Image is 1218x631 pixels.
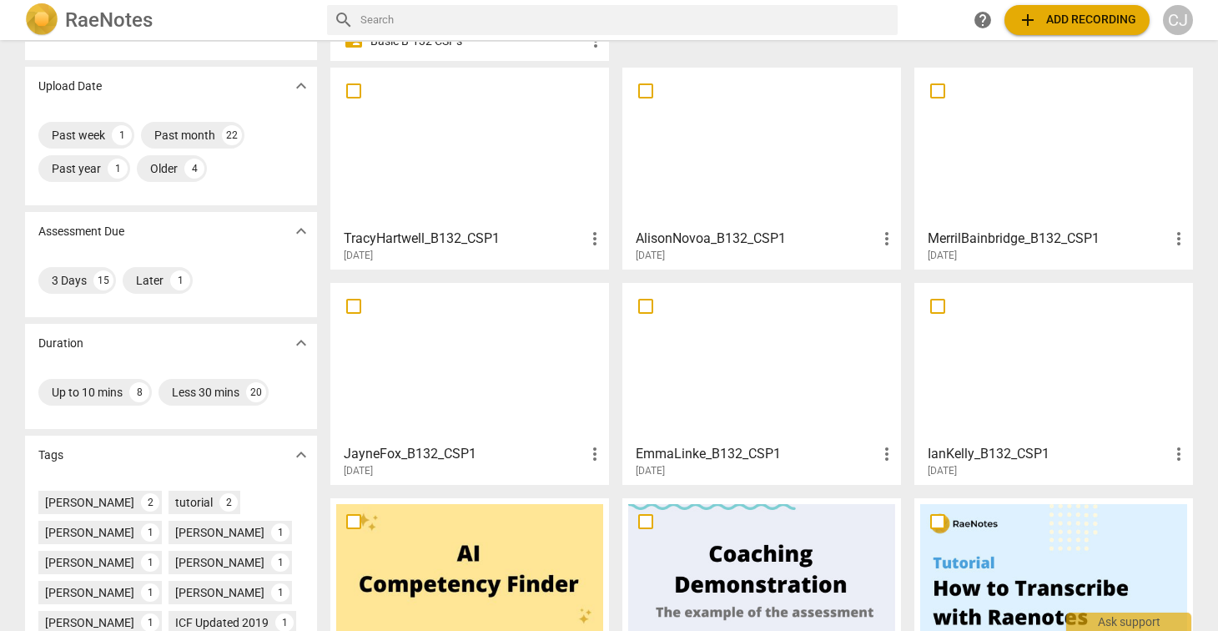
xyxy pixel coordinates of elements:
div: Past week [52,127,105,144]
input: Search [360,7,891,33]
div: 8 [129,382,149,402]
div: 4 [184,159,204,179]
a: IanKelly_B132_CSP1[DATE] [920,289,1187,477]
a: Help [968,5,998,35]
div: Up to 10 mins [52,384,123,401]
span: more_vert [1169,229,1189,249]
p: Upload Date [38,78,102,95]
span: add [1018,10,1038,30]
div: 1 [108,159,128,179]
span: Add recording [1018,10,1136,30]
button: Show more [289,73,314,98]
a: EmmaLinke_B132_CSP1[DATE] [628,289,895,477]
h3: IanKelly_B132_CSP1 [928,444,1169,464]
h3: TracyHartwell_B132_CSP1 [344,229,585,249]
div: 1 [141,583,159,602]
h2: RaeNotes [65,8,153,32]
div: 15 [93,270,113,290]
div: [PERSON_NAME] [45,584,134,601]
div: Later [136,272,164,289]
div: 20 [246,382,266,402]
h3: JayneFox_B132_CSP1 [344,444,585,464]
div: 1 [271,583,289,602]
button: Show more [289,219,314,244]
span: expand_more [291,76,311,96]
a: LogoRaeNotes [25,3,314,37]
div: 1 [271,523,289,542]
p: Assessment Due [38,223,124,240]
div: 1 [112,125,132,145]
div: Older [150,160,178,177]
span: [DATE] [344,249,373,263]
button: Show more [289,331,314,356]
div: Less 30 mins [172,384,239,401]
div: ICF Updated 2019 [175,614,269,631]
span: search [334,10,354,30]
span: more_vert [585,444,605,464]
h3: EmmaLinke_B132_CSP1 [636,444,877,464]
span: [DATE] [928,249,957,263]
span: more_vert [1169,444,1189,464]
p: Duration [38,335,83,352]
div: 22 [222,125,242,145]
p: Tags [38,447,63,464]
span: [DATE] [928,464,957,478]
button: Show more [289,442,314,467]
a: AlisonNovoa_B132_CSP1[DATE] [628,73,895,262]
img: Logo [25,3,58,37]
div: [PERSON_NAME] [45,554,134,571]
div: [PERSON_NAME] [45,614,134,631]
div: 3 Days [52,272,87,289]
div: [PERSON_NAME] [175,554,264,571]
button: CJ [1163,5,1193,35]
div: 1 [271,553,289,572]
span: expand_more [291,333,311,353]
div: Ask support [1066,613,1191,631]
div: [PERSON_NAME] [175,584,264,601]
span: [DATE] [636,464,665,478]
div: Past year [52,160,101,177]
div: tutorial [175,494,213,511]
h3: MerrilBainbridge_B132_CSP1 [928,229,1169,249]
a: JayneFox_B132_CSP1[DATE] [336,289,603,477]
span: more_vert [877,229,897,249]
div: 2 [141,493,159,512]
div: [PERSON_NAME] [45,494,134,511]
a: TracyHartwell_B132_CSP1[DATE] [336,73,603,262]
span: more_vert [585,229,605,249]
span: expand_more [291,445,311,465]
div: 1 [170,270,190,290]
div: 2 [219,493,238,512]
div: [PERSON_NAME] [175,524,264,541]
div: 1 [141,523,159,542]
span: help [973,10,993,30]
h3: AlisonNovoa_B132_CSP1 [636,229,877,249]
div: [PERSON_NAME] [45,524,134,541]
span: [DATE] [636,249,665,263]
button: Upload [1004,5,1150,35]
a: MerrilBainbridge_B132_CSP1[DATE] [920,73,1187,262]
div: 1 [141,553,159,572]
span: expand_more [291,221,311,241]
span: more_vert [877,444,897,464]
div: Past month [154,127,215,144]
span: [DATE] [344,464,373,478]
